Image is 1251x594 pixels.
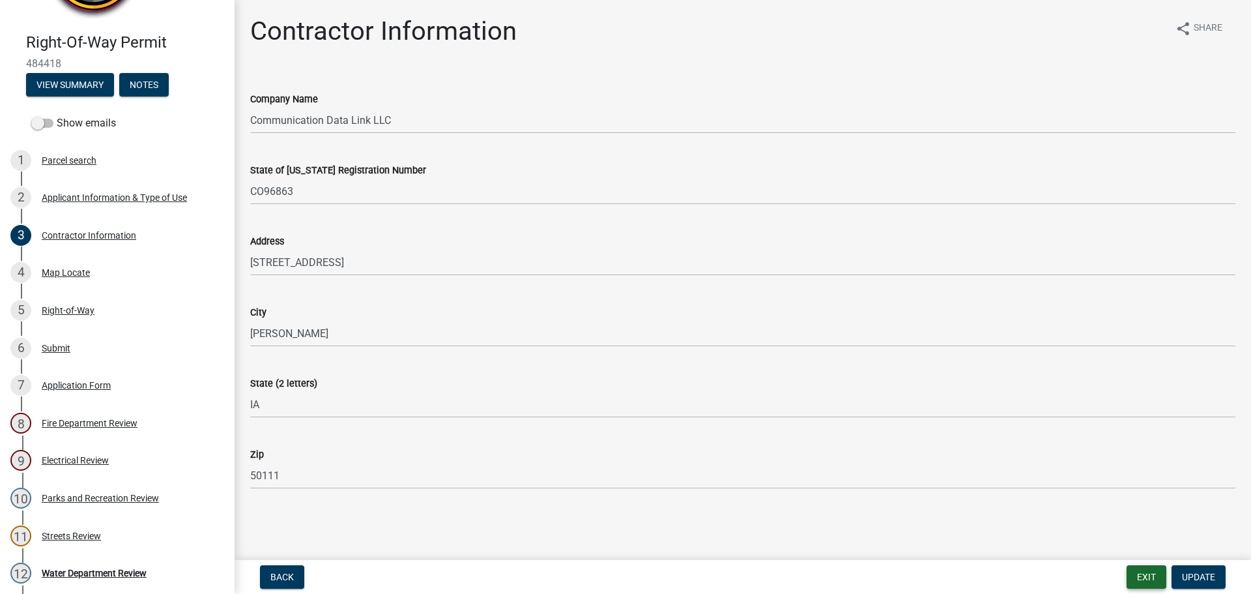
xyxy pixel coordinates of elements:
[42,344,70,353] div: Submit
[26,73,114,97] button: View Summary
[1194,21,1222,37] span: Share
[42,193,187,202] div: Applicant Information & Type of Use
[250,166,426,175] label: State of [US_STATE] Registration Number
[26,33,224,52] h4: Right-Of-Way Permit
[10,526,31,546] div: 11
[26,57,208,70] span: 484418
[1127,565,1166,589] button: Exit
[250,451,264,460] label: Zip
[10,488,31,509] div: 10
[26,80,114,91] wm-modal-confirm: Summary
[42,156,96,165] div: Parcel search
[10,262,31,283] div: 4
[10,450,31,471] div: 9
[1175,21,1191,37] i: share
[250,95,318,104] label: Company Name
[31,115,116,131] label: Show emails
[42,231,136,240] div: Contractor Information
[250,16,517,47] h1: Contractor Information
[42,381,111,390] div: Application Form
[10,338,31,359] div: 6
[42,419,137,428] div: Fire Department Review
[270,572,294,582] span: Back
[42,494,159,503] div: Parks and Recreation Review
[260,565,304,589] button: Back
[10,300,31,321] div: 5
[10,375,31,396] div: 7
[250,308,266,318] label: City
[119,80,169,91] wm-modal-confirm: Notes
[42,456,109,465] div: Electrical Review
[42,268,90,277] div: Map Locate
[250,379,317,389] label: State (2 letters)
[10,150,31,171] div: 1
[10,225,31,246] div: 3
[250,237,284,246] label: Address
[10,563,31,584] div: 12
[42,306,94,315] div: Right-of-Way
[42,531,101,541] div: Streets Review
[1165,16,1233,41] button: shareShare
[10,413,31,434] div: 8
[42,569,147,578] div: Water Department Review
[119,73,169,97] button: Notes
[1182,572,1215,582] span: Update
[10,187,31,208] div: 2
[1172,565,1226,589] button: Update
